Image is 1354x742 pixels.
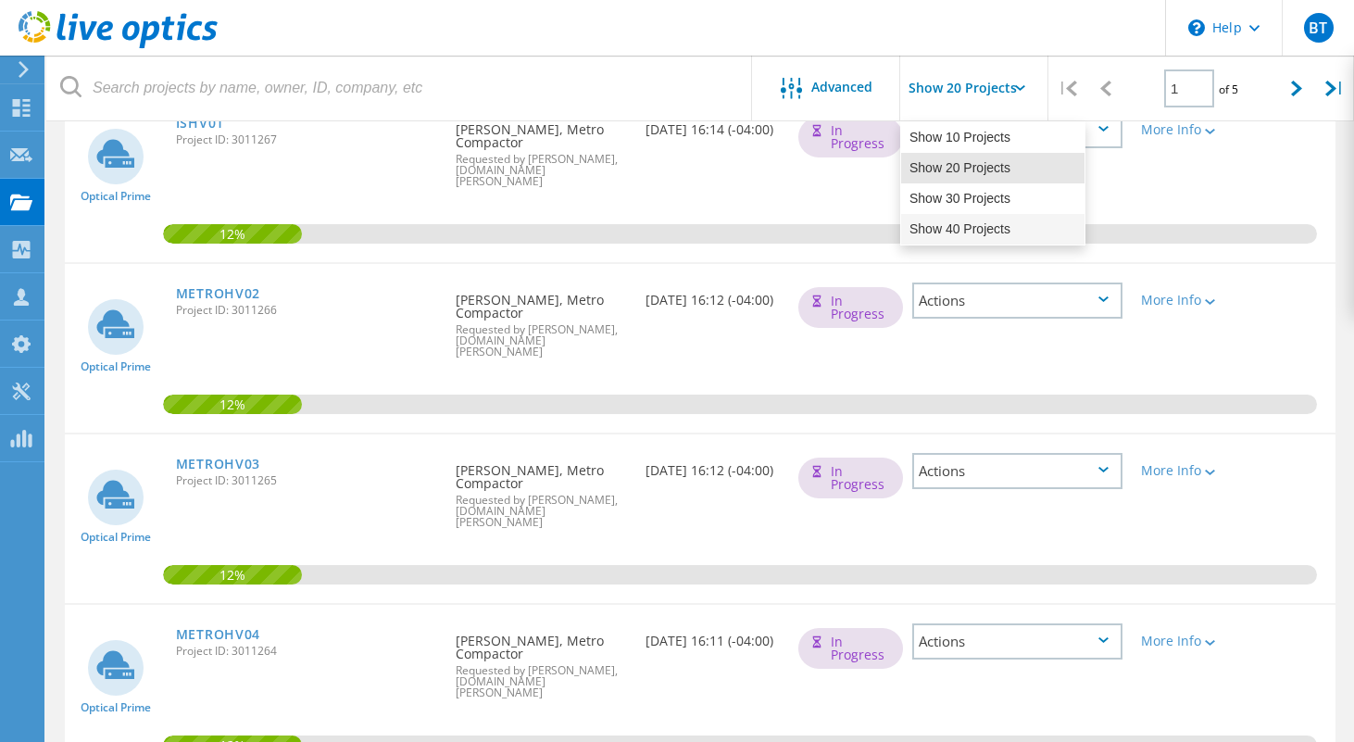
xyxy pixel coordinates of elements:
span: Project ID: 3011265 [176,475,437,486]
div: | [1316,56,1354,121]
span: Optical Prime [81,191,151,202]
div: [PERSON_NAME], Metro Compactor [446,94,637,206]
span: Requested by [PERSON_NAME], [DOMAIN_NAME][PERSON_NAME] [456,324,628,358]
div: More Info [1141,294,1224,307]
div: In Progress [798,117,903,157]
div: In Progress [798,458,903,498]
span: Project ID: 3011267 [176,134,437,145]
div: Actions [912,283,1122,319]
div: [DATE] 16:12 (-04:00) [636,434,789,496]
div: [DATE] 16:11 (-04:00) [636,605,789,666]
div: | [1048,56,1086,121]
span: 12% [163,565,302,582]
span: 12% [163,224,302,241]
svg: \n [1188,19,1205,36]
div: [PERSON_NAME], Metro Compactor [446,434,637,547]
input: Search projects by name, owner, ID, company, etc [46,56,753,120]
span: Optical Prime [81,532,151,543]
span: Project ID: 3011264 [176,646,437,657]
span: Requested by [PERSON_NAME], [DOMAIN_NAME][PERSON_NAME] [456,154,628,187]
span: Project ID: 3011266 [176,305,437,316]
span: Optical Prime [81,361,151,372]
span: Requested by [PERSON_NAME], [DOMAIN_NAME][PERSON_NAME] [456,495,628,528]
span: Optical Prime [81,702,151,713]
div: Show 30 Projects [901,183,1084,214]
span: Requested by [PERSON_NAME], [DOMAIN_NAME][PERSON_NAME] [456,665,628,698]
div: In Progress [798,287,903,328]
span: 12% [163,395,302,411]
div: Show 10 Projects [901,122,1084,153]
div: Actions [912,623,1122,660]
a: METROHV03 [176,458,260,471]
div: [PERSON_NAME], Metro Compactor [446,605,637,717]
span: of 5 [1219,82,1238,97]
a: ISHV01 [176,117,224,130]
div: More Info [1141,464,1224,477]
div: [PERSON_NAME], Metro Compactor [446,264,637,376]
div: In Progress [798,628,903,669]
div: Show 20 Projects [901,153,1084,183]
a: METROHV02 [176,287,260,300]
div: [DATE] 16:12 (-04:00) [636,264,789,325]
div: More Info [1141,123,1224,136]
span: Advanced [811,81,872,94]
div: Actions [912,453,1122,489]
div: Show 40 Projects [901,214,1084,245]
a: METROHV04 [176,628,260,641]
span: BT [1309,20,1327,35]
div: More Info [1141,635,1224,648]
a: Live Optics Dashboard [19,39,218,52]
